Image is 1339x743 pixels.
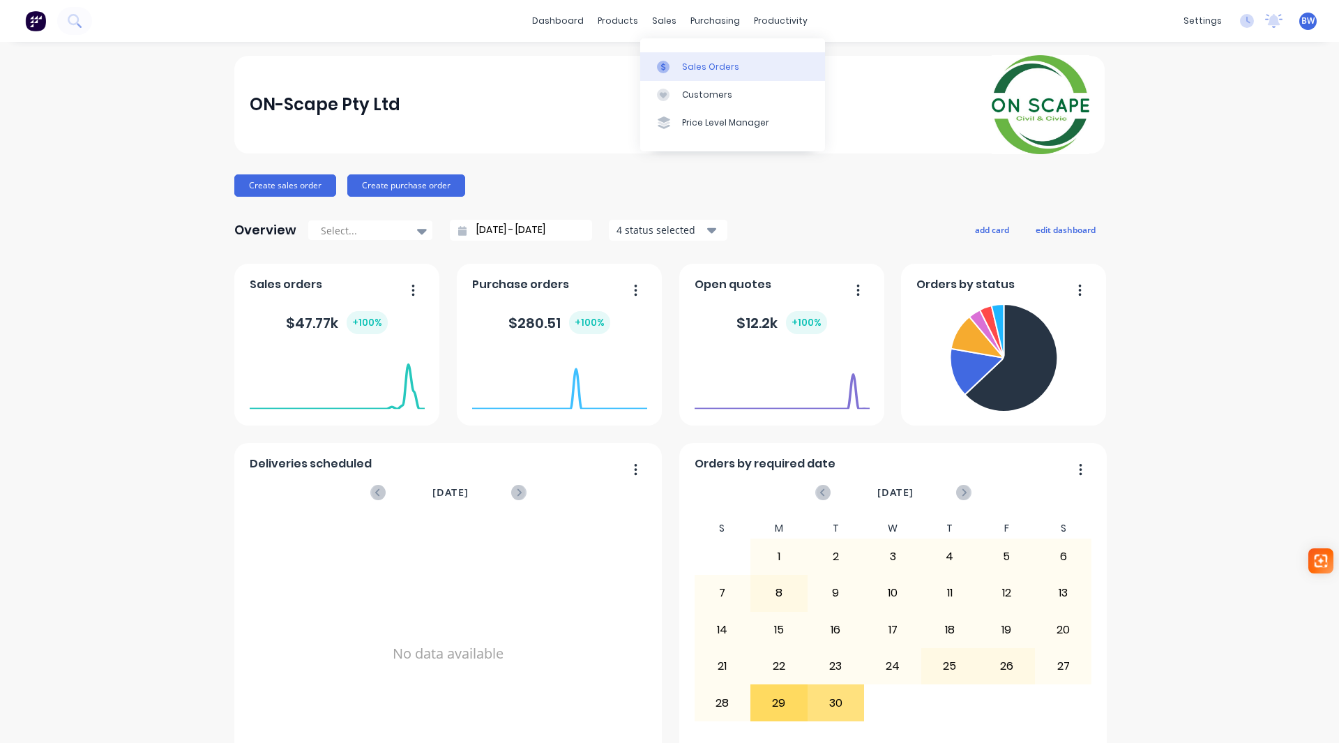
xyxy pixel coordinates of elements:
div: F [978,518,1035,539]
span: [DATE] [877,485,914,500]
img: Factory [25,10,46,31]
div: 2 [808,539,864,574]
div: 6 [1036,539,1091,574]
div: + 100 % [569,311,610,334]
div: 5 [978,539,1034,574]
div: 4 status selected [616,223,704,237]
span: Sales orders [250,276,322,293]
div: 24 [865,649,921,684]
div: 10 [865,576,921,610]
div: sales [645,10,683,31]
div: 27 [1036,649,1091,684]
div: productivity [747,10,815,31]
div: W [864,518,921,539]
div: $ 47.77k [286,311,388,334]
span: BW [1301,15,1315,27]
button: Create sales order [234,174,336,197]
span: Deliveries scheduled [250,456,372,472]
div: Customers [682,89,732,101]
button: add card [966,220,1018,239]
div: 1 [751,539,807,574]
div: 25 [922,649,978,684]
span: Purchase orders [472,276,569,293]
div: 13 [1036,576,1091,610]
div: Sales Orders [682,61,739,73]
div: ON-Scape Pty Ltd [250,91,400,119]
span: Orders by status [916,276,1015,293]
div: Overview [234,216,296,244]
div: Price Level Manager [682,117,769,129]
a: Price Level Manager [640,109,825,137]
div: 4 [922,539,978,574]
div: 21 [695,649,750,684]
div: 12 [978,576,1034,610]
div: + 100 % [786,311,827,334]
div: + 100 % [347,311,388,334]
div: 22 [751,649,807,684]
div: 17 [865,613,921,647]
div: 14 [695,613,750,647]
div: 9 [808,576,864,610]
a: Customers [640,81,825,109]
div: 8 [751,576,807,610]
div: 15 [751,613,807,647]
div: purchasing [683,10,747,31]
a: dashboard [525,10,591,31]
div: 7 [695,576,750,610]
div: 19 [978,613,1034,647]
div: 28 [695,685,750,720]
div: T [921,518,978,539]
div: settings [1177,10,1229,31]
div: 26 [978,649,1034,684]
span: Open quotes [695,276,771,293]
div: 16 [808,613,864,647]
div: 3 [865,539,921,574]
div: $ 12.2k [736,311,827,334]
div: T [808,518,865,539]
button: Create purchase order [347,174,465,197]
div: S [1035,518,1092,539]
img: ON-Scape Pty Ltd [992,55,1089,154]
div: $ 280.51 [508,311,610,334]
div: 11 [922,576,978,610]
div: 29 [751,685,807,720]
div: 23 [808,649,864,684]
div: 30 [808,685,864,720]
div: products [591,10,645,31]
button: 4 status selected [609,220,727,241]
div: S [694,518,751,539]
div: 18 [922,613,978,647]
span: [DATE] [432,485,469,500]
button: edit dashboard [1027,220,1105,239]
div: 20 [1036,613,1091,647]
div: M [750,518,808,539]
a: Sales Orders [640,52,825,80]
